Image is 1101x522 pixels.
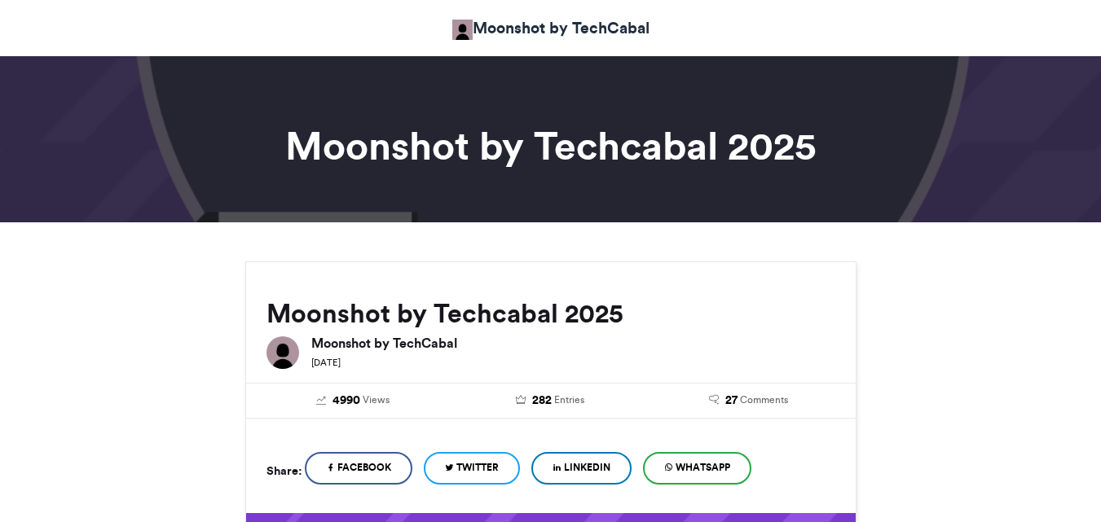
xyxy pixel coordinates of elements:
a: WhatsApp [643,452,751,485]
img: Moonshot by TechCabal [452,20,473,40]
h2: Moonshot by Techcabal 2025 [266,299,835,328]
span: Entries [554,393,584,407]
a: Moonshot by TechCabal [452,16,650,40]
a: 4990 Views [266,392,440,410]
h6: Moonshot by TechCabal [311,336,835,349]
span: Facebook [337,460,391,475]
span: LinkedIn [564,460,610,475]
a: Twitter [424,452,520,485]
span: WhatsApp [676,460,730,475]
span: 282 [532,392,552,410]
small: [DATE] [311,357,341,368]
a: Facebook [305,452,412,485]
span: 4990 [333,392,360,410]
span: 27 [725,392,738,410]
span: Comments [740,393,788,407]
a: 27 Comments [662,392,835,410]
span: Twitter [456,460,499,475]
h1: Moonshot by Techcabal 2025 [99,126,1003,165]
img: Moonshot by TechCabal [266,336,299,369]
a: 282 Entries [464,392,637,410]
a: LinkedIn [531,452,632,485]
h5: Share: [266,460,302,481]
span: Views [363,393,390,407]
